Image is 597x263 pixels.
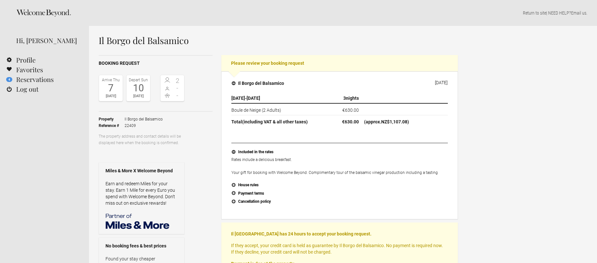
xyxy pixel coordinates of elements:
[523,10,546,16] a: Return to site
[101,83,121,93] div: 7
[242,119,308,124] span: (including VAT & all other taxes)
[342,108,359,113] flynt-currency: €630.00
[231,148,448,156] button: Included in the rates
[99,122,125,129] strong: Reference #
[128,77,149,83] div: Depart Sun
[172,77,183,84] span: 2
[231,156,448,176] p: Rates include a delicious breakfast. Your gift for booking with Welcome Beyond: Complimentary tou...
[231,115,318,127] th: Total
[381,119,407,124] flynt-currency: NZ$1,107.08
[105,243,178,249] strong: No booking fees & best prices
[231,103,318,115] td: Boule de Neige (2 Adults)
[221,55,458,71] h2: Please review your booking request
[101,77,121,83] div: Arrive Thu
[125,122,163,129] span: 22409
[231,181,448,189] button: House rules
[231,198,448,206] button: Cancellation policy
[435,80,448,85] div: [DATE]
[128,83,149,93] div: 10
[343,96,346,101] span: 3
[125,116,163,122] span: Il Borgo del Balsamico
[172,85,183,91] span: -
[231,189,448,198] button: Payment terms
[231,96,245,101] span: [DATE]
[227,76,453,90] button: Il Borgo del Balsamico [DATE]
[105,181,175,206] a: Earn and redeem Miles for your stay. Earn 1 Mile for every Euro you spend with Welcome Beyond. Do...
[99,10,587,16] p: | NEED HELP? .
[247,96,260,101] span: [DATE]
[571,10,586,16] a: Email us
[99,60,213,67] h2: Booking request
[232,80,284,86] h4: Il Borgo del Balsamico
[318,93,361,103] th: nights
[231,93,318,103] th: -
[128,93,149,99] div: [DATE]
[99,116,125,122] strong: Property
[6,77,12,82] flynt-notification-badge: 4
[99,133,184,146] p: The property address and contact details will be displayed here when the booking is confirmed.
[231,242,448,255] p: If they accept, your credit card is held as guarantee by Il Borgo del Balsamico. No payment is re...
[99,36,458,45] h1: Il Borgo del Balsamico
[105,213,170,229] img: Miles & More
[172,92,183,99] span: -
[16,36,79,45] div: Hi, [PERSON_NAME]
[231,231,371,236] strong: Il [GEOGRAPHIC_DATA] has 24 hours to accept your booking request.
[105,167,178,174] strong: Miles & More X Welcome Beyond
[101,93,121,99] div: [DATE]
[364,119,409,124] span: (approx. )
[342,119,359,124] flynt-currency: €630.00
